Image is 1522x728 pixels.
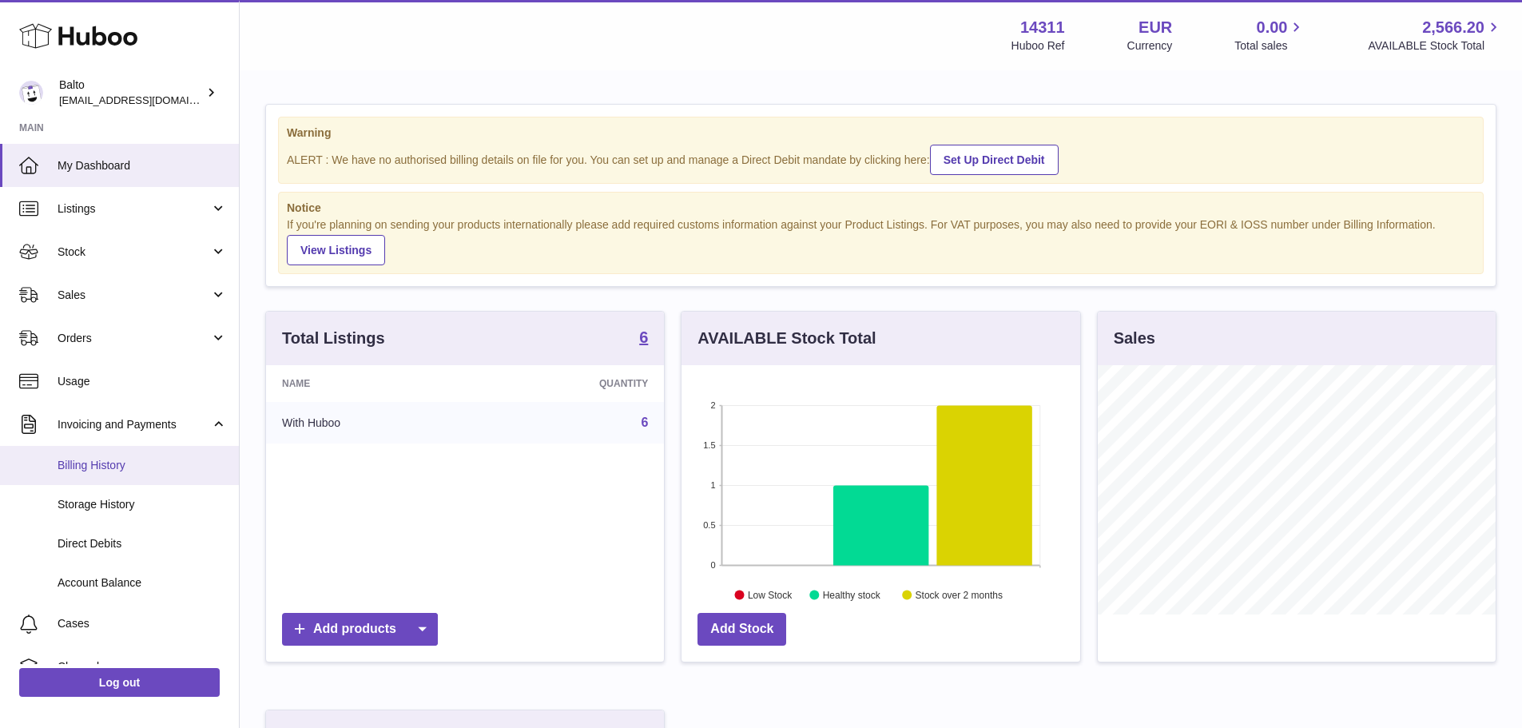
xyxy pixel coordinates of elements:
td: With Huboo [266,402,476,444]
a: Add products [282,613,438,646]
text: 0 [711,560,716,570]
span: Storage History [58,497,227,512]
span: Listings [58,201,210,217]
a: Add Stock [697,613,786,646]
span: Invoicing and Payments [58,417,210,432]
span: 2,566.20 [1422,17,1484,38]
div: Currency [1127,38,1173,54]
span: Orders [58,331,210,346]
a: 0.00 Total sales [1234,17,1305,54]
h3: AVAILABLE Stock Total [697,328,876,349]
span: AVAILABLE Stock Total [1368,38,1503,54]
div: Huboo Ref [1011,38,1065,54]
text: Stock over 2 months [916,590,1003,601]
a: 2,566.20 AVAILABLE Stock Total [1368,17,1503,54]
span: Sales [58,288,210,303]
text: 1 [711,480,716,490]
text: 1.5 [704,440,716,450]
span: Stock [58,245,210,260]
strong: Notice [287,201,1475,216]
text: 0.5 [704,520,716,530]
a: View Listings [287,235,385,265]
strong: 14311 [1020,17,1065,38]
img: internalAdmin-14311@internal.huboo.com [19,81,43,105]
a: Set Up Direct Debit [930,145,1059,175]
h3: Sales [1114,328,1155,349]
strong: 6 [639,329,648,345]
div: ALERT : We have no authorised billing details on file for you. You can set up and manage a Direct... [287,142,1475,175]
th: Name [266,365,476,402]
span: Cases [58,616,227,631]
span: 0.00 [1257,17,1288,38]
span: Direct Debits [58,536,227,551]
strong: EUR [1139,17,1172,38]
span: [EMAIL_ADDRESS][DOMAIN_NAME] [59,93,235,106]
span: Billing History [58,458,227,473]
a: 6 [639,329,648,348]
span: Channels [58,659,227,674]
a: Log out [19,668,220,697]
h3: Total Listings [282,328,385,349]
div: Balto [59,78,203,108]
a: 6 [641,416,648,429]
span: Usage [58,374,227,389]
text: Healthy stock [823,590,881,601]
div: If you're planning on sending your products internationally please add required customs informati... [287,217,1475,265]
span: My Dashboard [58,158,227,173]
span: Account Balance [58,575,227,591]
text: Low Stock [748,590,793,601]
strong: Warning [287,125,1475,141]
th: Quantity [476,365,664,402]
text: 2 [711,400,716,410]
span: Total sales [1234,38,1305,54]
